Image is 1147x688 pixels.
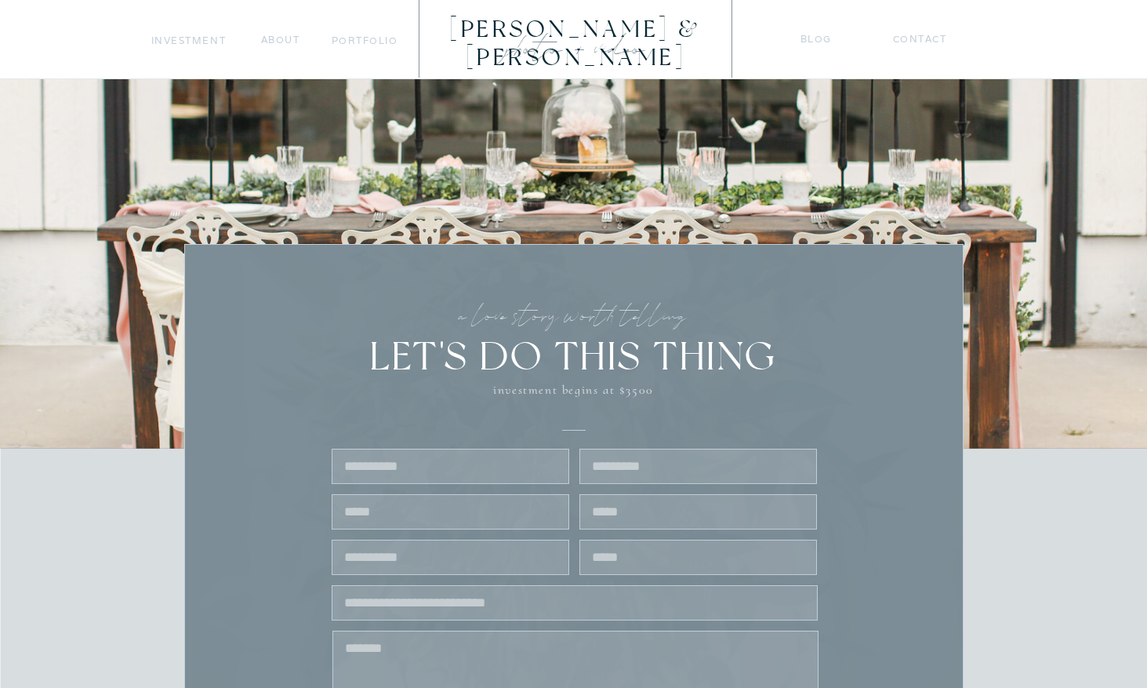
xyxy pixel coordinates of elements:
[423,16,730,43] a: [PERSON_NAME] & [PERSON_NAME]
[151,32,227,49] a: Investment
[332,32,397,49] a: portfolio
[261,31,300,48] a: about
[893,31,949,47] a: Contact
[800,31,832,47] a: blog
[376,379,771,417] p: Investment begins at $3500
[351,339,797,371] h2: let's do this thing
[370,304,778,326] h3: a love story worth telling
